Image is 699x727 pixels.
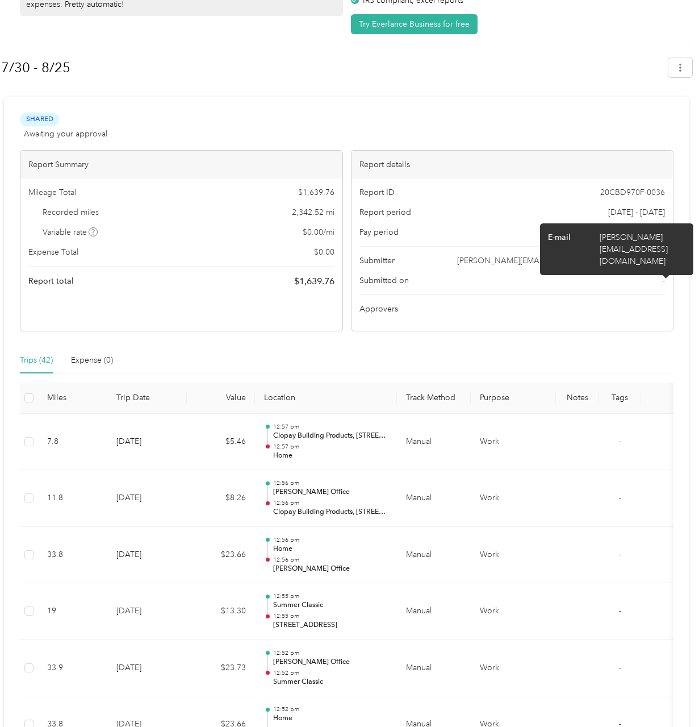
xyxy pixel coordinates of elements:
p: 12:52 pm [273,705,388,713]
th: Value [187,383,255,414]
p: Home [273,544,388,554]
span: Variable rate [43,226,98,238]
td: Work [471,583,556,640]
td: Manual [397,414,471,471]
div: Expense (0) [71,354,113,367]
span: Report total [28,275,74,287]
td: 33.9 [38,640,107,697]
div: Report details [351,151,673,178]
span: Expense Total [28,246,78,258]
span: - [619,663,621,672]
p: 12:56 pm [273,556,388,564]
p: 12:57 pm [273,443,388,451]
div: Trips (42) [20,354,53,367]
p: 12:55 pm [273,592,388,600]
th: Miles [38,383,107,414]
td: Work [471,640,556,697]
td: Manual [397,527,471,584]
span: - [619,550,621,559]
td: Manual [397,583,471,640]
span: $ 1,639.76 [294,275,334,288]
span: $ 0.00 / mi [303,226,334,238]
span: $ 0.00 [314,246,334,258]
th: Notes [556,383,598,414]
td: [DATE] [107,583,187,640]
p: 12:55 pm [273,612,388,620]
td: 11.8 [38,470,107,527]
th: Purpose [471,383,556,414]
span: $ 1,639.76 [298,186,334,198]
td: 7.8 [38,414,107,471]
th: Track Method [397,383,471,414]
span: 20CBD970F-0036 [600,186,665,198]
td: $8.26 [187,470,255,527]
span: Approvers [359,303,398,315]
p: 12:52 pm [273,649,388,657]
span: [PERSON_NAME][EMAIL_ADDRESS][DOMAIN_NAME] [600,231,685,267]
th: Tags [598,383,641,414]
td: Work [471,414,556,471]
p: [PERSON_NAME] Office [273,487,388,497]
p: Home [273,713,388,724]
span: E-mail [548,231,596,267]
p: 12:56 pm [273,479,388,487]
span: Mileage Total [28,186,76,198]
span: - [619,493,621,502]
span: Shared [20,113,59,126]
td: 19 [38,583,107,640]
p: Summer Classic [273,600,388,610]
td: $23.73 [187,640,255,697]
span: - [619,437,621,446]
span: - [619,606,621,616]
td: Work [471,470,556,527]
span: - [663,275,665,286]
td: Work [471,527,556,584]
p: 12:52 pm [273,669,388,677]
p: [PERSON_NAME] Office [273,564,388,574]
td: Manual [397,640,471,697]
td: [DATE] [107,414,187,471]
th: Trip Date [107,383,187,414]
p: [STREET_ADDRESS] [273,620,388,630]
span: Recorded miles [43,206,99,218]
td: $13.30 [187,583,255,640]
span: Report period [359,206,411,218]
td: $23.66 [187,527,255,584]
p: 12:56 pm [273,499,388,507]
span: [DATE] - [DATE] [608,206,665,218]
span: [PERSON_NAME][EMAIL_ADDRESS][DOMAIN_NAME] [457,255,654,267]
td: [DATE] [107,470,187,527]
p: 12:56 pm [273,536,388,544]
span: Awaiting your approval [24,128,107,140]
td: $5.46 [187,414,255,471]
td: Manual [397,470,471,527]
p: Home [273,451,388,461]
div: Report Summary [20,151,342,178]
p: [PERSON_NAME] Office [273,657,388,667]
span: 2,342.52 mi [292,206,334,218]
td: [DATE] [107,527,187,584]
span: Submitted on [359,275,409,286]
th: Location [255,383,397,414]
span: Report ID [359,186,395,198]
p: Clopay Building Products, [STREET_ADDRESS] [273,507,388,517]
h1: 7/30 - 8/25 [1,54,660,81]
p: Summer Classic [273,677,388,687]
p: 12:57 pm [273,423,388,431]
button: Try Everlance Business for free [351,14,478,34]
p: Clopay Building Products, [STREET_ADDRESS] [273,431,388,441]
span: Submitter [359,255,395,267]
span: Pay period [359,226,399,238]
td: 33.8 [38,527,107,584]
td: [DATE] [107,640,187,697]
